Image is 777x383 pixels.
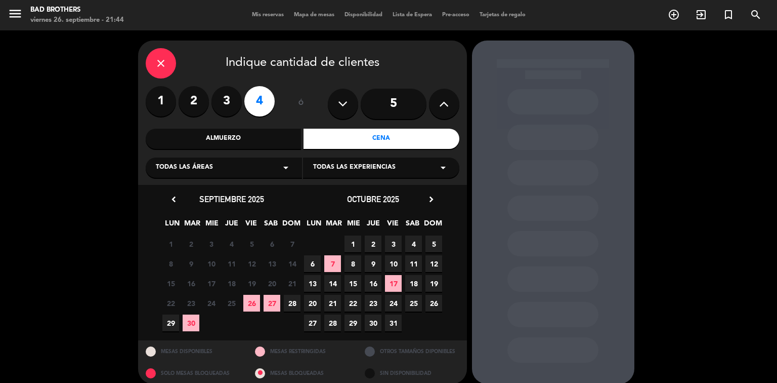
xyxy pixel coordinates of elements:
[357,340,467,362] div: OTROS TAMAÑOS DIPONIBLES
[365,275,381,292] span: 16
[289,12,339,18] span: Mapa de mesas
[425,275,442,292] span: 19
[313,163,396,173] span: Todas las experiencias
[344,236,361,252] span: 1
[426,194,437,205] i: chevron_right
[424,217,441,234] span: DOM
[183,275,199,292] span: 16
[211,86,242,117] label: 3
[30,5,124,15] div: Bad Brothers
[344,315,361,331] span: 29
[162,295,179,312] span: 22
[304,275,321,292] span: 13
[339,12,387,18] span: Disponibilidad
[8,6,23,25] button: menu
[385,315,402,331] span: 31
[365,255,381,272] span: 9
[324,315,341,331] span: 28
[304,315,321,331] span: 27
[405,295,422,312] span: 25
[344,255,361,272] span: 8
[347,194,399,204] span: octubre 2025
[284,255,300,272] span: 14
[325,217,342,234] span: MAR
[184,217,200,234] span: MAR
[138,340,248,362] div: MESAS DISPONIBLES
[324,255,341,272] span: 7
[405,275,422,292] span: 18
[750,9,762,21] i: search
[304,295,321,312] span: 20
[30,15,124,25] div: viernes 26. septiembre - 21:44
[243,255,260,272] span: 12
[324,295,341,312] span: 21
[183,315,199,331] span: 30
[280,162,292,174] i: arrow_drop_down
[385,255,402,272] span: 10
[203,255,220,272] span: 10
[365,236,381,252] span: 2
[183,255,199,272] span: 9
[223,217,240,234] span: JUE
[365,295,381,312] span: 23
[162,275,179,292] span: 15
[243,236,260,252] span: 5
[365,217,381,234] span: JUE
[282,217,299,234] span: DOM
[8,6,23,21] i: menu
[284,236,300,252] span: 7
[156,163,213,173] span: Todas las áreas
[264,295,280,312] span: 27
[324,275,341,292] span: 14
[425,255,442,272] span: 12
[387,12,437,18] span: Lista de Espera
[183,236,199,252] span: 2
[306,217,322,234] span: LUN
[146,86,176,117] label: 1
[425,236,442,252] span: 5
[284,295,300,312] span: 28
[345,217,362,234] span: MIE
[164,217,181,234] span: LUN
[247,12,289,18] span: Mis reservas
[404,217,421,234] span: SAB
[179,86,209,117] label: 2
[385,236,402,252] span: 3
[243,275,260,292] span: 19
[385,295,402,312] span: 24
[304,129,459,149] div: Cena
[437,12,474,18] span: Pre-acceso
[437,162,449,174] i: arrow_drop_down
[162,315,179,331] span: 29
[284,275,300,292] span: 21
[425,295,442,312] span: 26
[264,275,280,292] span: 20
[365,315,381,331] span: 30
[168,194,179,205] i: chevron_left
[405,255,422,272] span: 11
[304,255,321,272] span: 6
[243,217,260,234] span: VIE
[474,12,531,18] span: Tarjetas de regalo
[183,295,199,312] span: 23
[344,295,361,312] span: 22
[203,217,220,234] span: MIE
[203,295,220,312] span: 24
[146,48,459,79] div: Indique cantidad de clientes
[203,275,220,292] span: 17
[264,236,280,252] span: 6
[155,57,167,69] i: close
[344,275,361,292] span: 15
[285,86,318,122] div: ó
[199,194,264,204] span: septiembre 2025
[162,255,179,272] span: 8
[247,340,357,362] div: MESAS RESTRINGIDAS
[695,9,707,21] i: exit_to_app
[146,129,301,149] div: Almuerzo
[243,295,260,312] span: 26
[722,9,735,21] i: turned_in_not
[162,236,179,252] span: 1
[264,255,280,272] span: 13
[244,86,275,117] label: 4
[263,217,279,234] span: SAB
